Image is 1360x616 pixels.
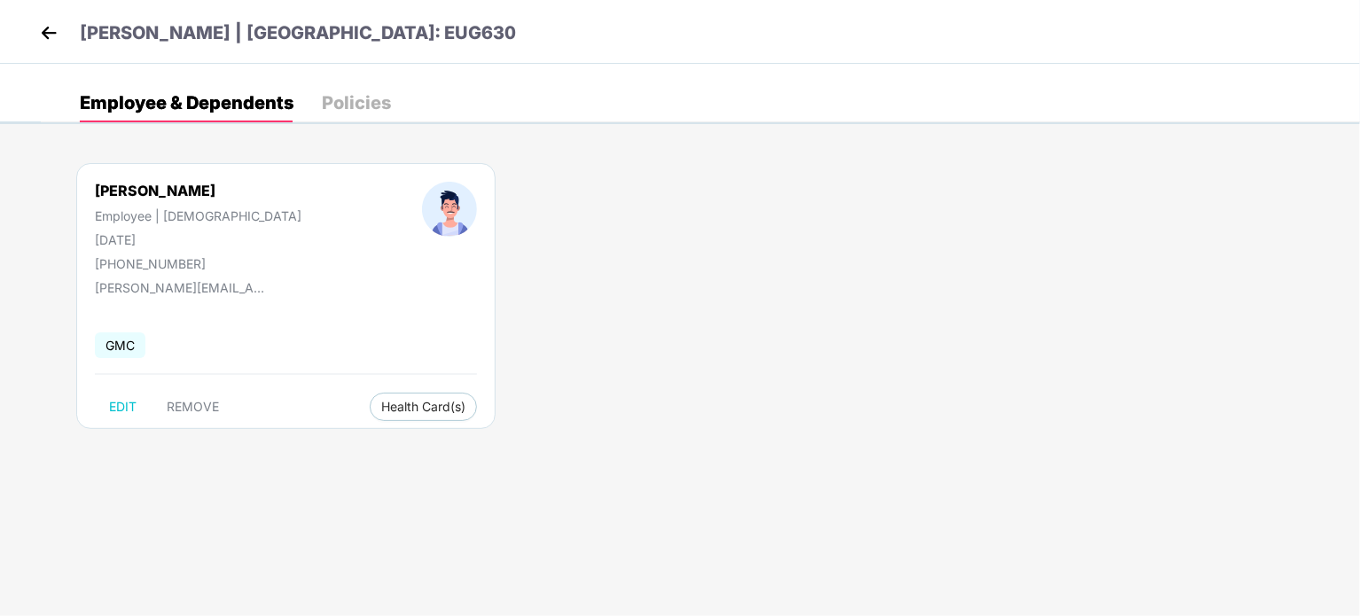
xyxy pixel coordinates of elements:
[370,393,477,421] button: Health Card(s)
[80,94,293,112] div: Employee & Dependents
[152,393,233,421] button: REMOVE
[109,400,137,414] span: EDIT
[322,94,391,112] div: Policies
[167,400,219,414] span: REMOVE
[95,280,272,295] div: [PERSON_NAME][EMAIL_ADDRESS][PERSON_NAME][DOMAIN_NAME]
[95,256,301,271] div: [PHONE_NUMBER]
[95,208,301,223] div: Employee | [DEMOGRAPHIC_DATA]
[95,332,145,358] span: GMC
[95,393,151,421] button: EDIT
[381,402,465,411] span: Health Card(s)
[422,182,477,237] img: profileImage
[95,232,301,247] div: [DATE]
[80,19,516,47] p: [PERSON_NAME] | [GEOGRAPHIC_DATA]: EUG630
[95,182,301,199] div: [PERSON_NAME]
[35,19,62,46] img: back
